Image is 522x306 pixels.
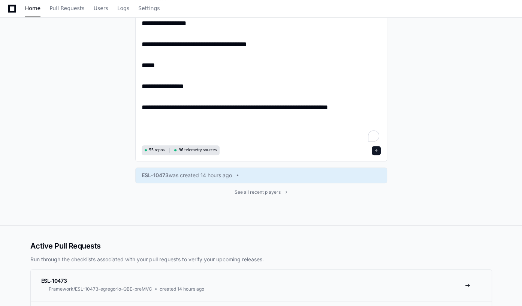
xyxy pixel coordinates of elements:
a: ESL-10473was created 14 hours ago [142,172,381,179]
p: Run through the checklists associated with your pull requests to verify your upcoming releases. [30,256,492,263]
span: Framework/ESL-10473-egregorio-QBE-preMVC [49,286,152,292]
a: See all recent players [135,189,387,195]
span: 55 repos [149,147,165,153]
span: See all recent players [235,189,281,195]
span: Logs [117,6,129,11]
span: 96 telemetry sources [179,147,217,153]
span: ESL-10473 [41,277,67,284]
span: Users [94,6,108,11]
span: created 14 hours ago [160,286,204,292]
span: was created 14 hours ago [169,172,232,179]
a: ESL-10473Framework/ESL-10473-egregorio-QBE-preMVCcreated 14 hours ago [31,270,492,301]
span: Home [25,6,40,11]
h2: Active Pull Requests [30,241,492,251]
span: Pull Requests [49,6,84,11]
span: ESL-10473 [142,172,169,179]
span: Settings [138,6,160,11]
